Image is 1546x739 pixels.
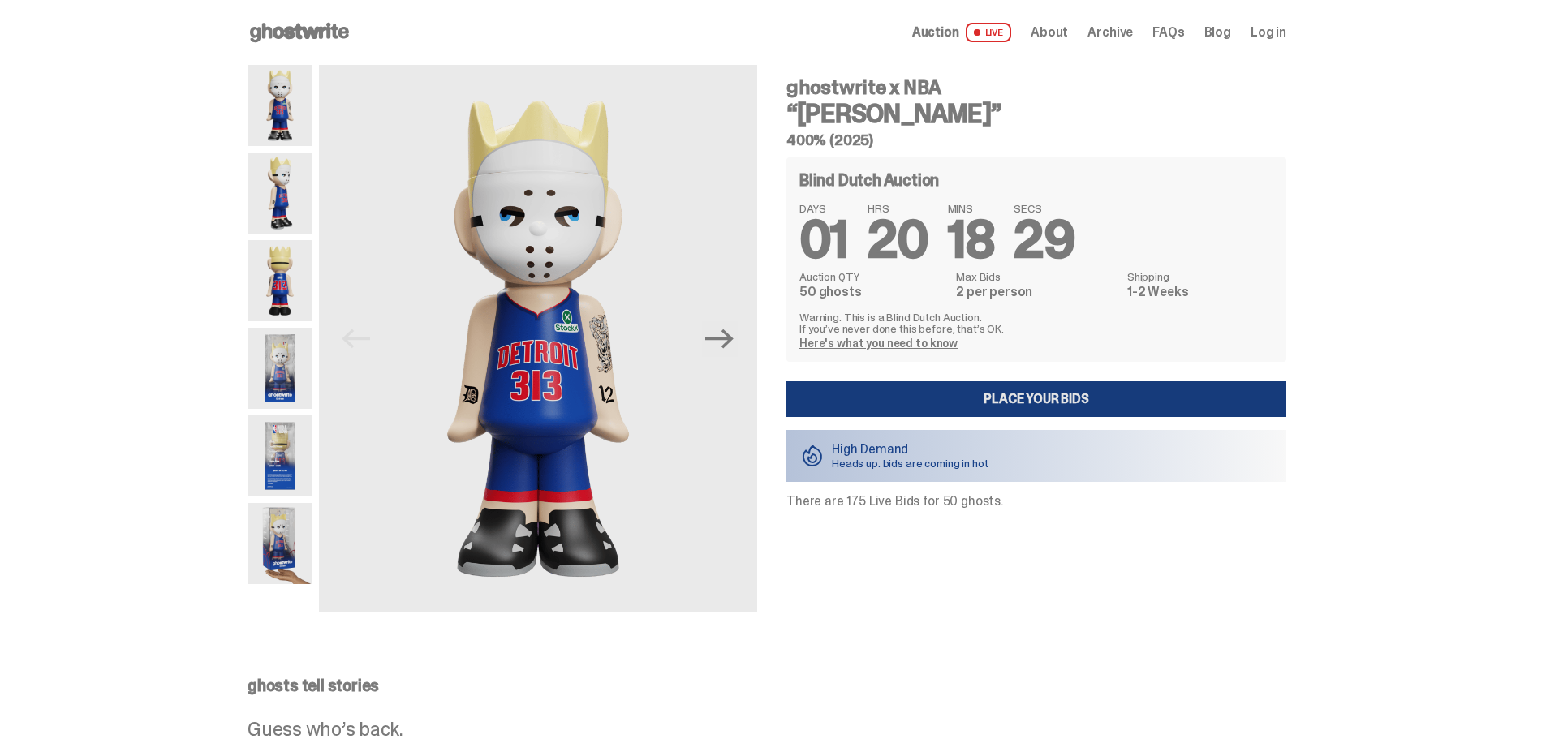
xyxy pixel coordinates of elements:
button: Next [702,321,738,357]
span: DAYS [799,203,848,214]
p: Heads up: bids are coming in hot [832,458,988,469]
a: About [1031,26,1068,39]
img: eminem%20scale.png [248,503,312,584]
span: HRS [868,203,928,214]
span: 20 [868,206,928,273]
img: Copy%20of%20Eminem_NBA_400_6.png [248,240,312,321]
dd: 2 per person [956,286,1118,299]
a: FAQs [1152,26,1184,39]
p: ghosts tell stories [248,677,1286,694]
img: Copy%20of%20Eminem_NBA_400_1.png [248,65,312,146]
img: Eminem_NBA_400_12.png [248,328,312,409]
dd: 1-2 Weeks [1127,286,1273,299]
dt: Auction QTY [799,271,946,282]
a: Log in [1251,26,1286,39]
span: LIVE [966,23,1012,42]
p: There are 175 Live Bids for 50 ghosts. [786,495,1286,508]
span: MINS [948,203,995,214]
a: Archive [1087,26,1133,39]
h3: “[PERSON_NAME]” [786,101,1286,127]
p: Warning: This is a Blind Dutch Auction. If you’ve never done this before, that’s OK. [799,311,1273,334]
img: Copy%20of%20Eminem_NBA_400_3.png [248,153,312,234]
dt: Max Bids [956,271,1118,282]
img: Copy%20of%20Eminem_NBA_400_1.png [319,65,757,612]
a: Place your Bids [786,381,1286,417]
span: Auction [912,26,959,39]
h4: ghostwrite x NBA [786,78,1286,97]
span: 29 [1014,206,1074,273]
h5: 400% (2025) [786,133,1286,148]
a: Here's what you need to know [799,336,958,350]
span: 18 [948,206,995,273]
img: Eminem_NBA_400_13.png [248,415,312,496]
a: Blog [1204,26,1231,39]
h4: Blind Dutch Auction [799,172,939,188]
dt: Shipping [1127,271,1273,282]
p: High Demand [832,443,988,456]
dd: 50 ghosts [799,286,946,299]
span: SECS [1014,203,1074,214]
span: 01 [799,206,848,273]
a: Auction LIVE [912,23,1011,42]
